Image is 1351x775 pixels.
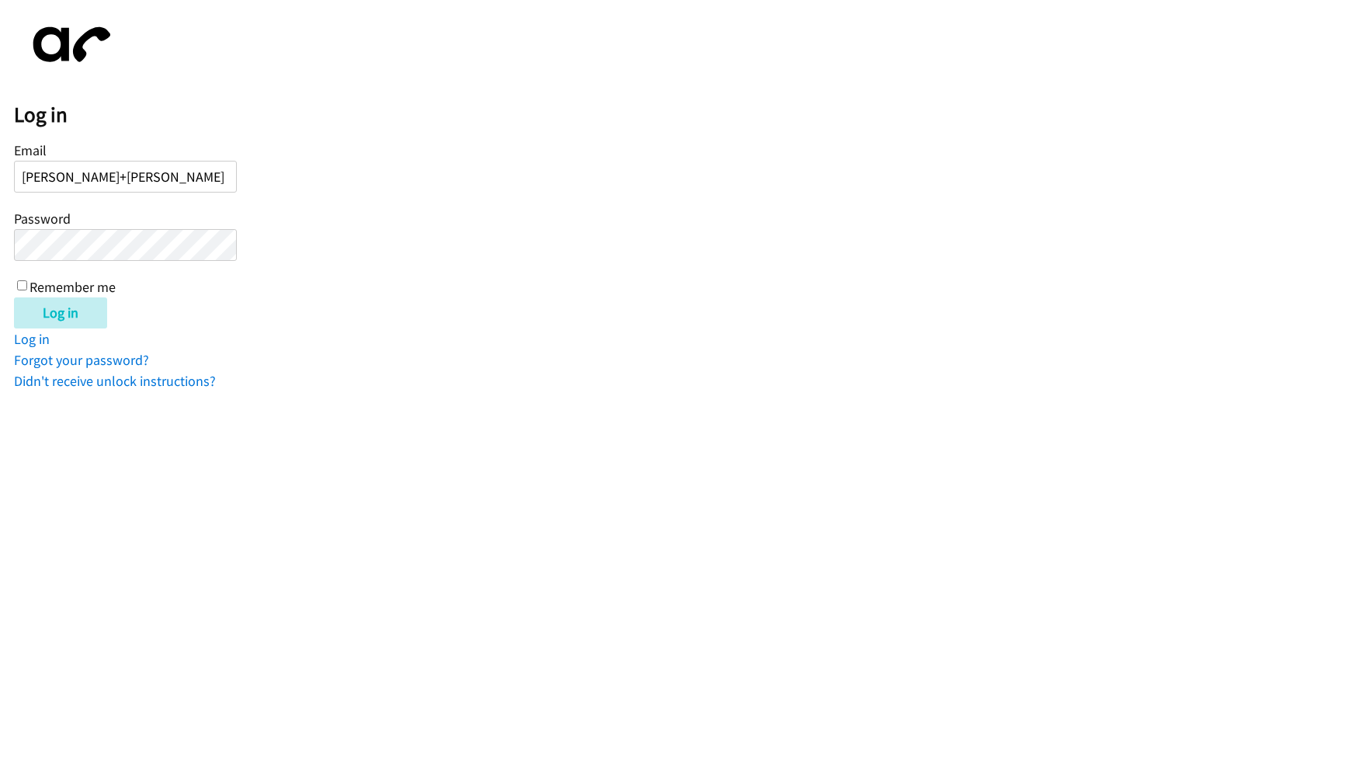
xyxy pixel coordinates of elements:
h2: Log in [14,102,1351,128]
a: Log in [14,330,50,348]
label: Email [14,141,47,159]
img: aphone-8a226864a2ddd6a5e75d1ebefc011f4aa8f32683c2d82f3fb0802fe031f96514.svg [14,14,123,75]
label: Remember me [30,278,116,296]
label: Password [14,210,71,228]
input: Log in [14,297,107,328]
a: Didn't receive unlock instructions? [14,372,216,390]
a: Forgot your password? [14,351,149,369]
